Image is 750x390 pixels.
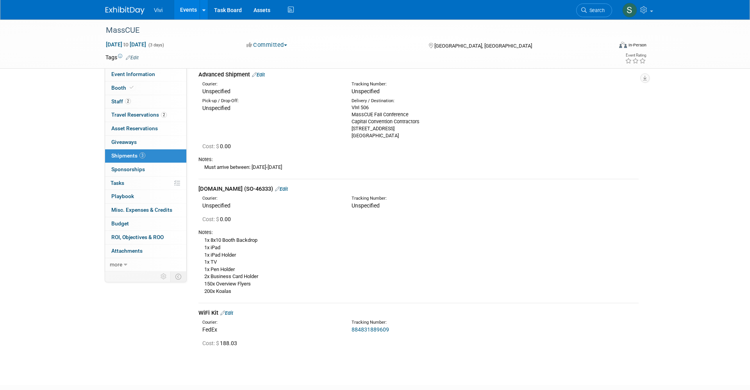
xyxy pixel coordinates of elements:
a: Staff2 [105,95,186,108]
span: [GEOGRAPHIC_DATA], [GEOGRAPHIC_DATA] [434,43,532,49]
div: Tracking Number: [352,319,527,326]
span: 2 [161,112,167,118]
button: Committed [244,41,290,49]
div: Event Format [566,41,646,52]
span: Travel Reservations [111,112,167,118]
span: Staff [111,98,131,105]
div: Delivery / Destination: [352,98,489,104]
a: Attachments [105,245,186,258]
a: Booth [105,82,186,95]
div: 1x 8x10 Booth Backdrop 1x iPad 1x iPad Holder 1x TV 1x Pen Holder 2x Business Card Holder 150x Ov... [198,236,639,295]
span: Cost: $ [202,143,220,149]
span: Asset Reservations [111,125,158,131]
span: 0.00 [202,216,234,222]
div: In-Person [628,42,646,48]
span: 2 [125,98,131,104]
div: Advanced Shipment [198,71,639,79]
span: Cost: $ [202,340,220,346]
div: Unspecified [202,87,340,95]
span: (3 days) [148,43,164,48]
span: Unspecified [352,202,380,209]
span: Booth [111,85,135,91]
td: Toggle Event Tabs [171,271,187,282]
div: Must arrive between: [DATE]-[DATE] [198,163,639,171]
span: 0.00 [202,143,234,149]
a: Tasks [105,177,186,190]
span: Cost: $ [202,216,220,222]
a: 884831889609 [352,326,389,333]
a: Edit [220,310,233,316]
span: Sponsorships [111,166,145,172]
div: [DOMAIN_NAME] (SO-46333) [198,185,639,193]
a: Shipments3 [105,149,186,163]
div: Courier: [202,319,340,326]
a: Search [576,4,612,17]
span: Unspecified [352,88,380,94]
span: Vivi [154,7,162,13]
span: Unspecified [202,105,230,111]
span: Search [587,7,605,13]
a: Asset Reservations [105,122,186,135]
span: 3 [139,152,145,158]
a: Misc. Expenses & Credits [105,204,186,217]
div: Pick-up / Drop-Off: [202,98,340,104]
div: Courier: [202,81,340,87]
span: 188.03 [202,340,240,346]
span: Playbook [111,193,134,199]
span: Misc. Expenses & Credits [111,207,172,213]
a: more [105,258,186,271]
span: ROI, Objectives & ROO [111,234,164,240]
img: Sara Membreno [622,3,637,18]
a: Sponsorships [105,163,186,176]
div: Unspecified [202,202,340,209]
img: ExhibitDay [105,7,145,14]
div: Notes: [198,229,639,236]
div: Notes: [198,156,639,163]
div: Event Rating [625,53,646,57]
a: Budget [105,217,186,230]
div: FedEx [202,326,340,333]
a: Giveaways [105,136,186,149]
span: more [110,261,122,268]
a: Event Information [105,68,186,81]
span: Tasks [111,180,124,186]
td: Tags [105,53,139,61]
a: Edit [252,72,265,78]
span: [DATE] [DATE] [105,41,146,48]
a: Edit [126,55,139,60]
div: Tracking Number: [352,195,527,202]
span: to [122,41,130,48]
i: Booth reservation complete [130,85,134,90]
a: Playbook [105,190,186,203]
div: Courier: [202,195,340,202]
span: Budget [111,220,129,227]
span: Attachments [111,248,143,254]
a: ROI, Objectives & ROO [105,231,186,244]
a: Edit [275,186,288,192]
span: Giveaways [111,139,137,145]
div: MassCUE [103,23,600,37]
div: Tracking Number: [352,81,527,87]
span: Event Information [111,71,155,77]
td: Personalize Event Tab Strip [157,271,171,282]
div: WiFi Kit [198,309,639,317]
img: Format-Inperson.png [619,42,627,48]
span: Shipments [111,152,145,159]
div: Vivi 506 MassCUE Fall Conference Capital Convention Contractors [STREET_ADDRESS] [GEOGRAPHIC_DATA] [352,104,489,139]
a: Travel Reservations2 [105,108,186,122]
